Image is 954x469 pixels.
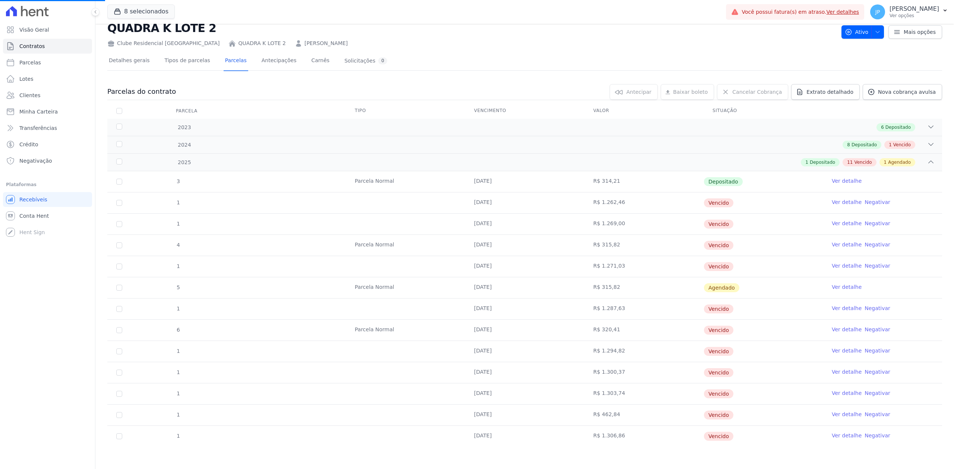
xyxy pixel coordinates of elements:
span: Ativo [845,25,869,39]
a: [PERSON_NAME] [304,39,348,47]
span: 4 [176,242,180,248]
input: default [116,200,122,206]
input: default [116,264,122,269]
span: Lotes [19,75,34,83]
td: R$ 1.294,82 [584,341,704,362]
td: R$ 315,82 [584,235,704,256]
div: Solicitações [344,57,387,64]
div: Clube Residencial [GEOGRAPHIC_DATA] [107,39,219,47]
td: [DATE] [465,299,584,319]
a: Parcelas [3,55,92,70]
a: QUADRA K LOTE 2 [238,39,286,47]
span: Depositado [885,124,911,131]
span: Depositado [704,177,743,186]
td: [DATE] [465,277,584,298]
a: Ver detalhe [832,432,862,439]
td: [DATE] [465,235,584,256]
input: default [116,412,122,418]
td: R$ 320,41 [584,320,704,341]
span: Vencido [704,262,733,271]
input: default [116,221,122,227]
span: 3 [176,178,180,184]
span: JP [875,9,880,15]
span: 2024 [177,141,191,149]
a: Negativar [865,348,890,354]
span: Depositado [852,141,877,148]
span: Vencido [704,241,733,250]
td: R$ 1.262,46 [584,192,704,213]
a: Ver detalhe [832,283,862,291]
a: Negativar [865,263,890,269]
td: Parcela Normal [346,171,465,192]
input: default [116,433,122,439]
a: Negativação [3,153,92,168]
td: Parcela Normal [346,235,465,256]
td: R$ 315,82 [584,277,704,298]
a: Minha Carteira [3,104,92,119]
span: Crédito [19,141,38,148]
input: default [116,391,122,397]
span: 1 [889,141,892,148]
a: Solicitações0 [343,51,389,71]
a: Ver detalhe [832,368,862,376]
span: Agendado [704,283,739,292]
button: Ativo [841,25,884,39]
span: 1 [176,412,180,418]
td: [DATE] [465,405,584,425]
span: 1 [176,200,180,205]
span: Extrato detalhado [806,88,853,96]
a: Ver detalhe [832,241,862,248]
span: 8 [847,141,850,148]
a: Detalhes gerais [107,51,151,71]
td: [DATE] [465,320,584,341]
a: Ver detalhe [832,177,862,185]
span: Conta Hent [19,212,49,220]
a: Negativar [865,305,890,311]
input: default [116,370,122,376]
td: [DATE] [465,426,584,447]
span: Vencido [854,159,872,166]
span: Negativação [19,157,52,165]
td: R$ 314,21 [584,171,704,192]
p: [PERSON_NAME] [890,5,939,13]
a: Ver detalhe [832,389,862,397]
span: 1 [176,221,180,227]
td: Parcela Normal [346,320,465,341]
span: Vencido [704,347,733,356]
h3: Parcelas do contrato [107,87,176,96]
span: 1 [884,159,887,166]
a: Clientes [3,88,92,103]
td: [DATE] [465,341,584,362]
a: Ver detalhe [832,220,862,227]
td: Parcela Normal [346,277,465,298]
span: 1 [176,390,180,396]
a: Tipos de parcelas [163,51,212,71]
a: Ver detalhes [827,9,859,15]
input: Só é possível selecionar pagamentos em aberto [116,179,122,185]
span: Transferências [19,124,57,132]
a: Ver detalhe [832,262,862,269]
a: Negativar [865,411,890,417]
a: Carnês [310,51,331,71]
th: Valor [584,103,704,119]
span: 1 [176,306,180,312]
span: 1 [805,159,808,166]
a: Nova cobrança avulsa [863,84,942,100]
a: Negativar [865,242,890,248]
a: Ver detalhe [832,347,862,354]
span: Vencido [704,389,733,398]
a: Mais opções [888,25,942,39]
span: Nova cobrança avulsa [878,88,936,96]
span: 1 [176,369,180,375]
span: Minha Carteira [19,108,58,115]
span: Vencido [704,432,733,441]
a: Ver detalhe [832,198,862,206]
div: Parcela [167,103,206,118]
a: Crédito [3,137,92,152]
span: Vencido [704,411,733,419]
a: Conta Hent [3,208,92,223]
span: Você possui fatura(s) em atraso. [742,8,859,16]
a: Negativar [865,369,890,375]
td: R$ 1.300,37 [584,362,704,383]
span: Vencido [704,198,733,207]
